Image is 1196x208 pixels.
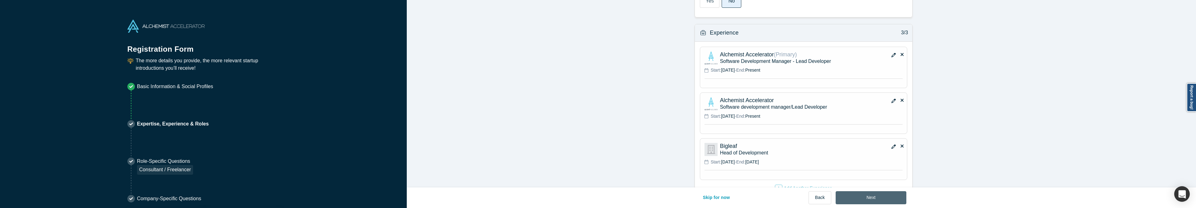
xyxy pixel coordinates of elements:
[711,67,760,73] p: -
[745,114,760,119] span: Present
[720,51,857,58] p: Alchemist Accelerator
[710,29,739,37] h3: Experience
[736,68,745,73] span: End:
[774,51,797,58] span: (Primary)
[721,68,735,73] span: [DATE]
[736,159,745,164] span: End:
[137,83,213,90] p: Basic Information & Social Profiles
[137,158,193,165] p: Role-Specific Questions
[711,113,760,120] p: -
[720,143,857,149] p: Bigleaf
[745,159,759,164] span: [DATE]
[775,184,833,192] button: Add Another Experience
[711,68,721,73] span: Start:
[705,143,718,156] img: Bigleaf logo
[1187,83,1196,112] a: Report a bug!
[736,114,745,119] span: End:
[720,104,903,110] p: Software development manager/Lead Developer
[137,120,209,128] p: Expertise, Experience & Roles
[705,97,718,110] img: Alchemist Accelerator logo
[720,58,903,64] p: Software Development Manager - Lead Developer
[775,185,832,192] div: Add Another Experience
[898,29,908,36] p: 3/3
[836,191,906,204] button: Next
[745,68,760,73] span: Present
[809,191,831,204] button: Back
[705,51,718,64] img: Alchemist Accelerator logo
[720,97,857,104] p: Alchemist Accelerator
[721,159,735,164] span: [DATE]
[127,20,205,33] img: Alchemist Accelerator Logo
[696,191,737,204] button: Skip for now
[721,114,735,119] span: [DATE]
[136,57,279,72] p: The more details you provide, the more relevant startup introductions you’ll receive!
[137,195,201,202] p: Company-Specific Questions
[711,159,759,165] p: -
[711,159,721,164] span: Start:
[137,165,193,175] div: Consultant / Freelancer
[720,149,903,156] p: Head of Development
[127,37,279,55] h1: Registration Form
[711,114,721,119] span: Start:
